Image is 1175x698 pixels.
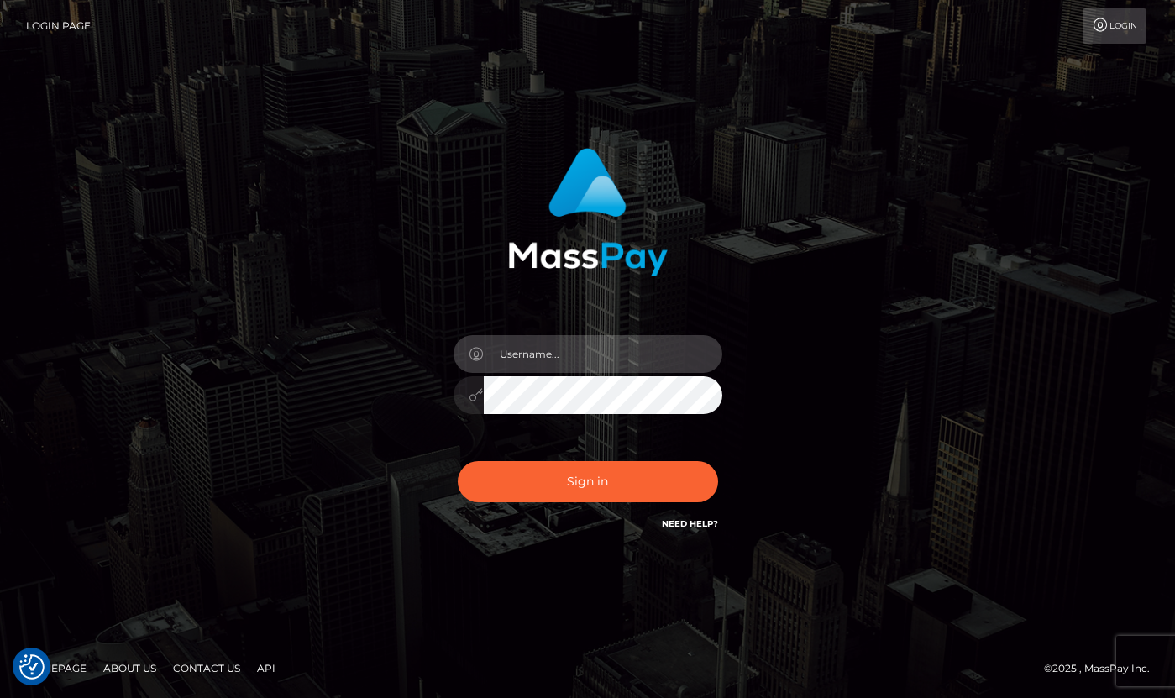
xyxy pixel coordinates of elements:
[97,655,163,681] a: About Us
[1044,659,1162,678] div: © 2025 , MassPay Inc.
[26,8,91,44] a: Login Page
[458,461,718,502] button: Sign in
[166,655,247,681] a: Contact Us
[250,655,282,681] a: API
[1083,8,1146,44] a: Login
[484,335,722,373] input: Username...
[18,655,93,681] a: Homepage
[508,148,668,276] img: MassPay Login
[19,654,45,680] button: Consent Preferences
[19,654,45,680] img: Revisit consent button
[662,518,718,529] a: Need Help?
